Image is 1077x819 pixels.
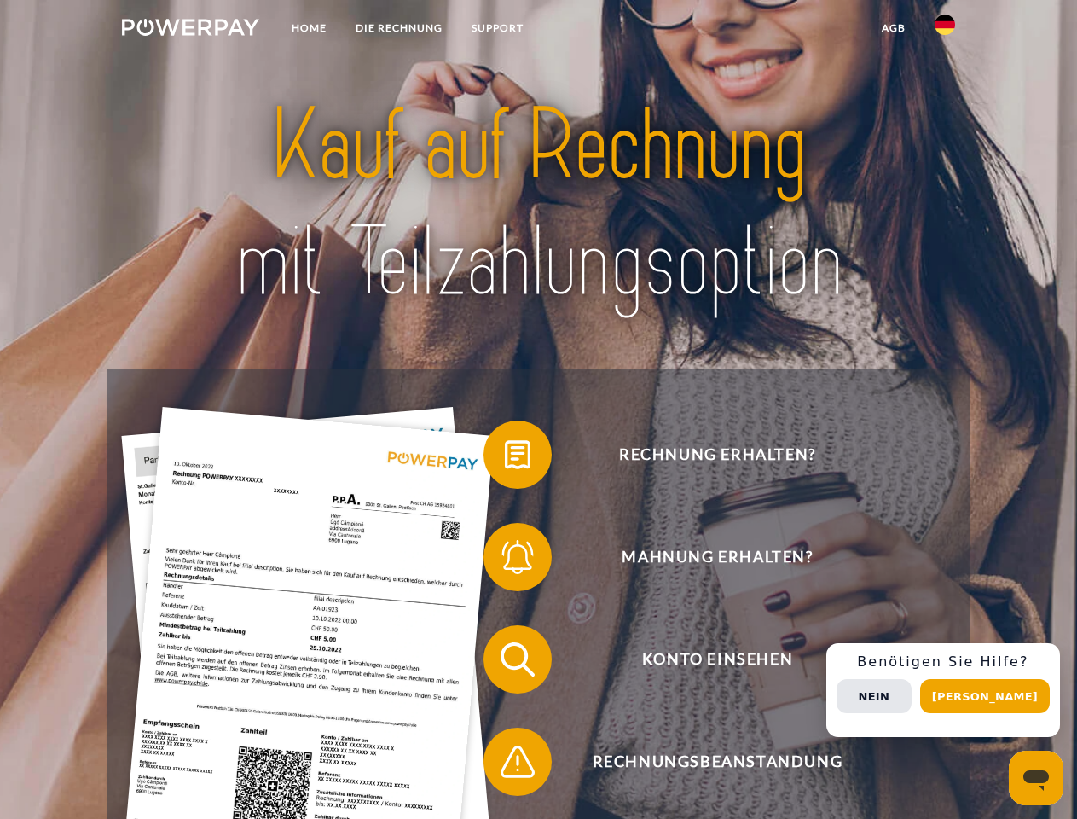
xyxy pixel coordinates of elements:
span: Rechnungsbeanstandung [508,728,926,796]
button: Konto einsehen [483,625,927,694]
span: Rechnung erhalten? [508,421,926,489]
a: DIE RECHNUNG [341,13,457,44]
button: Rechnung erhalten? [483,421,927,489]
a: SUPPORT [457,13,538,44]
button: Nein [837,679,912,713]
button: Mahnung erhalten? [483,523,927,591]
button: Rechnungsbeanstandung [483,728,927,796]
img: qb_bill.svg [496,433,539,476]
a: agb [867,13,920,44]
button: [PERSON_NAME] [920,679,1050,713]
h3: Benötigen Sie Hilfe? [837,653,1050,671]
img: qb_warning.svg [496,741,539,783]
iframe: Schaltfläche zum Öffnen des Messaging-Fensters [1009,751,1063,805]
img: qb_search.svg [496,638,539,681]
span: Konto einsehen [508,625,926,694]
span: Mahnung erhalten? [508,523,926,591]
img: de [935,15,955,35]
img: qb_bell.svg [496,536,539,578]
a: Home [277,13,341,44]
div: Schnellhilfe [826,643,1060,737]
img: logo-powerpay-white.svg [122,19,259,36]
img: title-powerpay_de.svg [163,82,914,327]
